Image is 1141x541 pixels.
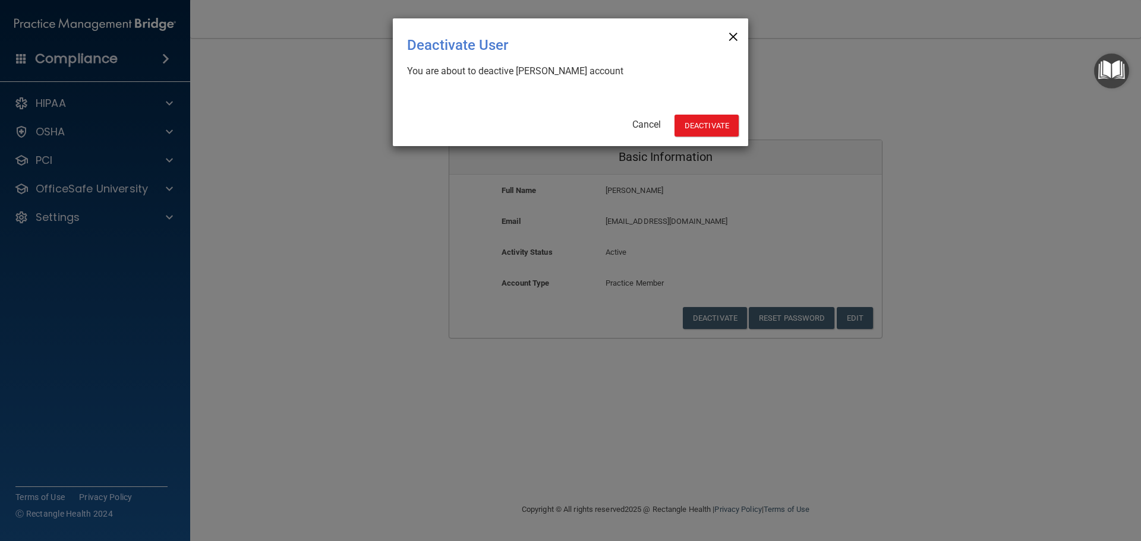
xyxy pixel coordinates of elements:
[728,23,739,47] span: ×
[935,457,1127,504] iframe: Drift Widget Chat Controller
[407,28,685,62] div: Deactivate User
[674,115,739,137] button: Deactivate
[1094,53,1129,88] button: Open Resource Center
[407,65,724,78] div: You are about to deactive [PERSON_NAME] account
[632,119,661,130] a: Cancel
